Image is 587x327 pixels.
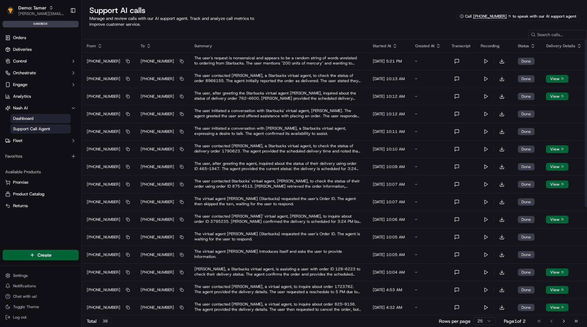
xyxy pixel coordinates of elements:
[473,14,511,19] a: [PHONE_NUMBER]
[111,64,119,72] button: Start new chat
[18,11,65,16] button: [PERSON_NAME][EMAIL_ADDRESS][DOMAIN_NAME]
[13,116,34,121] span: Dashboard
[3,79,79,90] button: Engage
[141,217,184,222] div: [PHONE_NUMBER]
[7,95,12,100] div: 📗
[99,318,112,325] div: 36
[3,33,79,43] a: Orders
[518,198,534,206] div: done
[5,191,76,197] a: Product Catalog
[3,281,79,291] button: Notifications
[53,92,107,104] a: 💻API Documentation
[89,5,256,16] h1: Support AI calls
[3,189,79,199] button: Product Catalog
[373,217,405,222] div: [DATE] 10:06 AM
[13,304,39,309] span: Toggle Theme
[141,287,184,292] div: [PHONE_NUMBER]
[194,178,361,189] button: The user contacted Starbucks' virtual agent, [PERSON_NAME], to check the status of their order us...
[3,135,79,146] button: Fleet
[373,164,405,169] div: [DATE] 10:09 AM
[546,286,568,294] button: View
[439,318,471,324] p: Rows per page
[550,217,560,222] a: View
[5,5,16,16] img: Demo: Tamer
[3,44,79,55] a: Deliveries
[373,129,405,134] div: [DATE] 10:11 AM
[518,286,534,293] div: done
[194,126,361,136] div: The user initiated a conversation with [PERSON_NAME], a Starbucks virtual agent, expressing a des...
[550,287,560,292] a: View
[194,73,361,83] button: The user contacted [PERSON_NAME], a Starbucks virtual agent, to check the status of order 8966155...
[13,58,27,64] span: Control
[38,252,52,258] span: Create
[87,305,130,310] div: [PHONE_NUMBER]
[5,203,76,209] a: Returns
[13,93,31,99] span: Analytics
[141,270,184,275] div: [PHONE_NUMBER]
[13,94,50,101] span: Knowledge Base
[62,94,105,101] span: API Documentation
[141,252,184,257] div: [PHONE_NUMBER]
[518,43,535,49] div: Status
[141,235,184,240] div: [PHONE_NUMBER]
[546,75,568,83] button: View
[194,284,361,294] button: The user contacted [PERSON_NAME], a virtual agent, to inquire about order 1723762. The agent prov...
[141,164,184,169] div: [PHONE_NUMBER]
[415,217,441,222] div: -
[194,214,361,224] button: The user contacted [PERSON_NAME]' virtual agent, [PERSON_NAME], to inquire about order ID 3795235...
[13,315,26,320] span: Log out
[373,252,405,257] div: [DATE] 10:05 AM
[87,182,130,187] div: [PHONE_NUMBER]
[194,266,361,277] button: [PERSON_NAME], a Starbucks virtual agent, is assisting a user with order ID 128-6223 to check the...
[415,252,441,257] div: -
[3,292,79,301] button: Chat with us!
[546,43,582,49] div: Delivery Details
[550,76,560,81] a: View
[3,201,79,211] button: Returns
[550,164,560,169] a: View
[373,76,405,81] div: [DATE] 10:13 AM
[3,250,79,260] button: Create
[13,273,28,278] span: Settings
[546,304,568,311] button: View
[87,252,130,257] div: [PHONE_NUMBER]
[415,59,441,64] div: -
[17,42,117,49] input: Got a question? Start typing here...
[3,151,79,162] div: Favorites
[373,199,405,205] div: [DATE] 10:07 AM
[194,249,361,259] div: The virtual agent [PERSON_NAME] introduces itself and asks the user to provide information.
[46,110,79,115] a: Powered byPylon
[55,95,60,100] div: 💻
[415,199,441,205] div: -
[194,91,361,101] button: The user, after greeting the Starbucks virtual agent [PERSON_NAME], inquired about the status of ...
[373,59,405,64] div: [DATE] 5:21 PM
[194,55,361,66] div: The user's request is nonsensical and appears to be a random string of words unrelated to orderin...
[5,179,76,185] a: Promise
[141,43,184,49] div: To
[465,14,472,19] span: Call
[3,56,79,66] button: Control
[518,269,534,276] div: done
[18,5,46,11] span: Demo: Tamer
[194,302,361,312] button: The user contacted [PERSON_NAME], a virtual agent, to inquire about order 825-9136. The agent pro...
[550,270,560,275] a: View
[452,43,470,49] div: Transcript
[518,75,534,82] div: done
[550,305,560,310] a: View
[3,302,79,311] button: Toggle Theme
[87,129,130,134] div: [PHONE_NUMBER]
[3,68,79,78] button: Orchestrate
[546,163,568,171] button: View
[3,177,79,188] button: Promise
[87,76,130,81] div: [PHONE_NUMBER]
[415,287,441,292] div: -
[87,59,130,64] div: [PHONE_NUMBER]
[415,94,441,99] div: -
[415,43,441,49] div: Created At
[550,147,560,152] a: View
